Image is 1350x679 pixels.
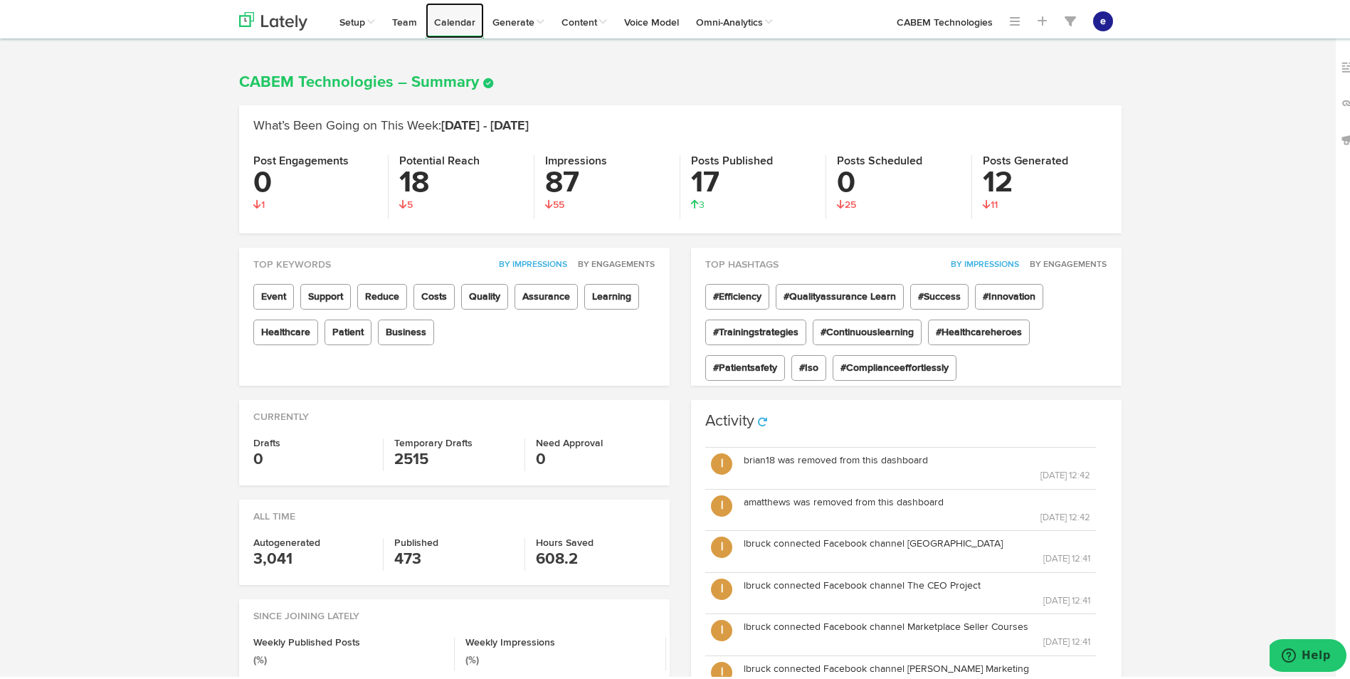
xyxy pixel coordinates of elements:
h4: Need Approval [536,436,655,446]
h1: CABEM Technologies – Summary [239,71,1122,88]
h4: Posts Generated [983,152,1107,165]
h4: Weekly Published Posts [253,635,443,645]
span: Quality [461,281,508,307]
span: Patient [325,317,371,342]
h4: Posts Published [691,152,815,165]
p: [DATE] 12:42 [744,507,1090,522]
h4: Post Engagements [253,152,377,165]
span: #Efficiency [705,281,769,307]
h4: Hours Saved [536,535,655,545]
span: #Innovation [975,281,1043,307]
div: Top Keywords [239,245,670,269]
button: l [711,451,732,472]
h3: 12 [983,165,1107,195]
p: lbruck connected Facebook channel [GEOGRAPHIC_DATA] [744,534,1090,548]
p: amatthews was removed from this dashboard [744,493,1090,507]
h2: What’s Been Going on This Week: [253,117,1107,131]
button: By Engagements [1022,255,1107,269]
span: #Iso [791,352,826,378]
h4: Published [394,535,513,545]
button: e [1093,9,1113,28]
span: #Trainingstrategies [705,317,806,342]
small: (%) [253,653,267,663]
iframe: Opens a widget where you can find more information [1270,636,1346,672]
button: l [711,576,732,597]
h3: 3,041 [253,545,372,568]
span: #Success [910,281,969,307]
span: #Complianceeffortlessly [833,352,956,378]
h4: Autogenerated [253,535,372,545]
button: l [711,617,732,638]
span: Business [378,317,434,342]
p: lbruck connected Facebook channel The CEO Project [744,576,1090,590]
p: [DATE] 12:41 [744,548,1090,564]
div: Top Hashtags [691,245,1122,269]
span: 1 [253,197,265,207]
span: #Patientsafety [705,352,785,378]
span: #Qualityassurance Learn [776,281,904,307]
span: #Healthcareheroes [928,317,1030,342]
button: By Engagements [570,255,655,269]
h3: 608.2 [536,545,655,568]
span: Support [300,281,351,307]
button: By Impressions [943,255,1020,269]
small: (%) [465,653,479,663]
span: 11 [983,197,998,207]
span: 5 [399,197,413,207]
h3: 473 [394,545,513,568]
h3: 0 [837,165,961,195]
h4: Potential Reach [399,152,523,165]
p: lbruck connected Facebook channel Marketplace Seller Courses [744,617,1090,631]
h4: Temporary Drafts [394,436,513,446]
h3: 0 [536,446,655,468]
div: Currently [239,397,670,421]
h4: Drafts [253,436,372,446]
h3: 87 [545,165,669,195]
span: 25 [837,197,856,207]
p: [DATE] 12:41 [744,590,1090,606]
p: [DATE] 12:41 [744,631,1090,647]
h3: 18 [399,165,523,195]
span: Learning [584,281,639,307]
span: Assurance [515,281,578,307]
span: Costs [413,281,455,307]
h3: 2515 [394,446,513,468]
p: brian18 was removed from this dashboard [744,451,1090,465]
span: Reduce [357,281,407,307]
h3: 0 [253,446,372,468]
span: 55 [545,197,564,207]
div: Since Joining Lately [239,596,670,621]
img: logo_lately_bg_light.svg [239,9,307,28]
h3: 0 [253,165,377,195]
h4: Weekly Impressions [465,635,655,645]
p: lbruck connected Facebook channel [PERSON_NAME] Marketing [744,659,1090,673]
h3: 17 [691,165,815,195]
button: l [711,493,732,514]
span: [DATE] - [DATE] [441,117,529,130]
h4: Posts Scheduled [837,152,961,165]
h3: Activity [705,411,754,426]
button: l [711,534,732,555]
p: [DATE] 12:42 [744,465,1090,480]
span: #Continuouslearning [813,317,922,342]
div: All Time [239,497,670,521]
span: Event [253,281,294,307]
button: By Impressions [491,255,568,269]
h4: Impressions [545,152,669,165]
span: 3 [691,197,705,207]
span: Healthcare [253,317,318,342]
